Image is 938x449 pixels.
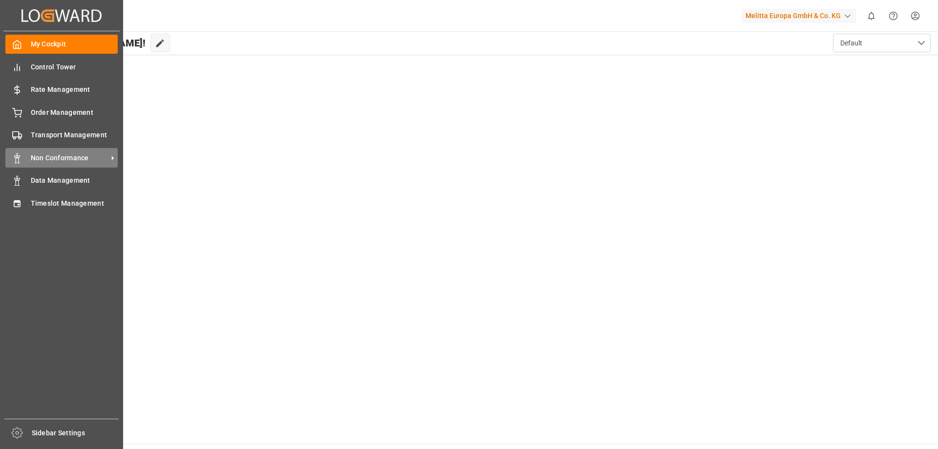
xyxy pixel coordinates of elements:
span: Default [840,38,862,48]
span: Order Management [31,107,118,118]
button: show 0 new notifications [860,5,882,27]
span: Transport Management [31,130,118,140]
span: Hello [PERSON_NAME]! [41,34,146,52]
div: Melitta Europa GmbH & Co. KG [742,9,856,23]
a: Order Management [5,103,118,122]
a: Rate Management [5,80,118,99]
a: Data Management [5,171,118,190]
span: Sidebar Settings [32,428,119,438]
span: Non Conformance [31,153,108,163]
button: Melitta Europa GmbH & Co. KG [742,6,860,25]
span: Timeslot Management [31,198,118,209]
a: Control Tower [5,57,118,76]
a: Transport Management [5,126,118,145]
a: Timeslot Management [5,193,118,213]
span: Data Management [31,175,118,186]
a: My Cockpit [5,35,118,54]
span: Control Tower [31,62,118,72]
span: My Cockpit [31,39,118,49]
button: open menu [833,34,931,52]
button: Help Center [882,5,904,27]
span: Rate Management [31,85,118,95]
